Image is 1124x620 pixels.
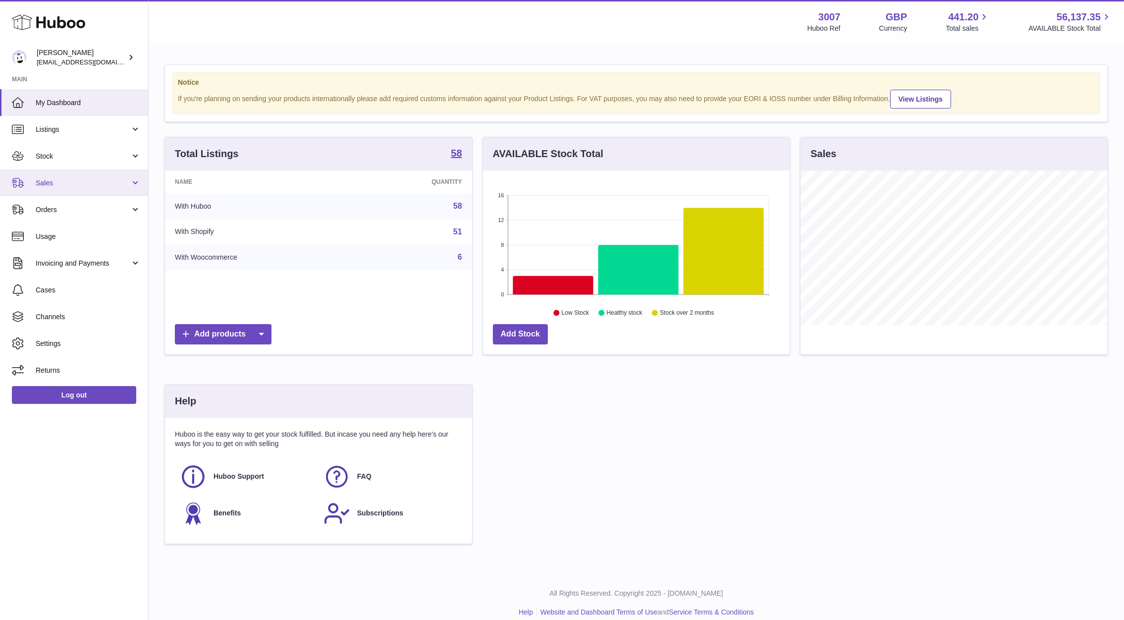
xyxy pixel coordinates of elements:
[1028,24,1112,33] span: AVAILABLE Stock Total
[180,463,314,490] a: Huboo Support
[36,178,130,188] span: Sales
[498,192,504,198] text: 16
[660,310,714,317] text: Stock over 2 months
[165,193,356,219] td: With Huboo
[36,125,130,134] span: Listings
[501,291,504,297] text: 0
[175,147,239,161] h3: Total Listings
[453,202,462,210] a: 58
[175,395,196,408] h3: Help
[357,472,372,481] span: FAQ
[451,148,462,158] strong: 58
[175,324,271,344] a: Add products
[501,267,504,273] text: 4
[36,98,141,108] span: My Dashboard
[178,88,1095,109] div: If you're planning on sending your products internationally please add required customs informati...
[323,500,457,527] a: Subscriptions
[175,430,462,449] p: Huboo is the easy way to get your stock fulfilled. But incase you need any help here's our ways f...
[540,608,657,616] a: Website and Dashboard Terms of Use
[818,10,841,24] strong: 3007
[36,259,130,268] span: Invoicing and Payments
[180,500,314,527] a: Benefits
[36,339,141,348] span: Settings
[669,608,754,616] a: Service Terms & Conditions
[323,463,457,490] a: FAQ
[1057,10,1101,24] span: 56,137.35
[37,48,126,67] div: [PERSON_NAME]
[12,50,27,65] img: bevmay@maysama.com
[356,170,472,193] th: Quantity
[451,148,462,160] a: 58
[493,324,548,344] a: Add Stock
[498,217,504,223] text: 12
[36,312,141,322] span: Channels
[1028,10,1112,33] a: 56,137.35 AVAILABLE Stock Total
[519,608,533,616] a: Help
[948,10,978,24] span: 441.20
[453,227,462,236] a: 51
[214,508,241,518] span: Benefits
[165,244,356,270] td: With Woocommerce
[12,386,136,404] a: Log out
[36,232,141,241] span: Usage
[165,219,356,245] td: With Shopify
[946,10,990,33] a: 441.20 Total sales
[890,90,951,109] a: View Listings
[886,10,907,24] strong: GBP
[214,472,264,481] span: Huboo Support
[607,310,643,317] text: Healthy stock
[810,147,836,161] h3: Sales
[157,589,1116,598] p: All Rights Reserved. Copyright 2025 - [DOMAIN_NAME]
[37,58,146,66] span: [EMAIL_ADDRESS][DOMAIN_NAME]
[493,147,603,161] h3: AVAILABLE Stock Total
[36,285,141,295] span: Cases
[537,608,754,617] li: and
[458,253,462,261] a: 6
[946,24,990,33] span: Total sales
[501,242,504,248] text: 8
[807,24,841,33] div: Huboo Ref
[165,170,356,193] th: Name
[357,508,403,518] span: Subscriptions
[36,205,130,215] span: Orders
[178,78,1095,87] strong: Notice
[879,24,908,33] div: Currency
[562,310,589,317] text: Low Stock
[36,366,141,375] span: Returns
[36,152,130,161] span: Stock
